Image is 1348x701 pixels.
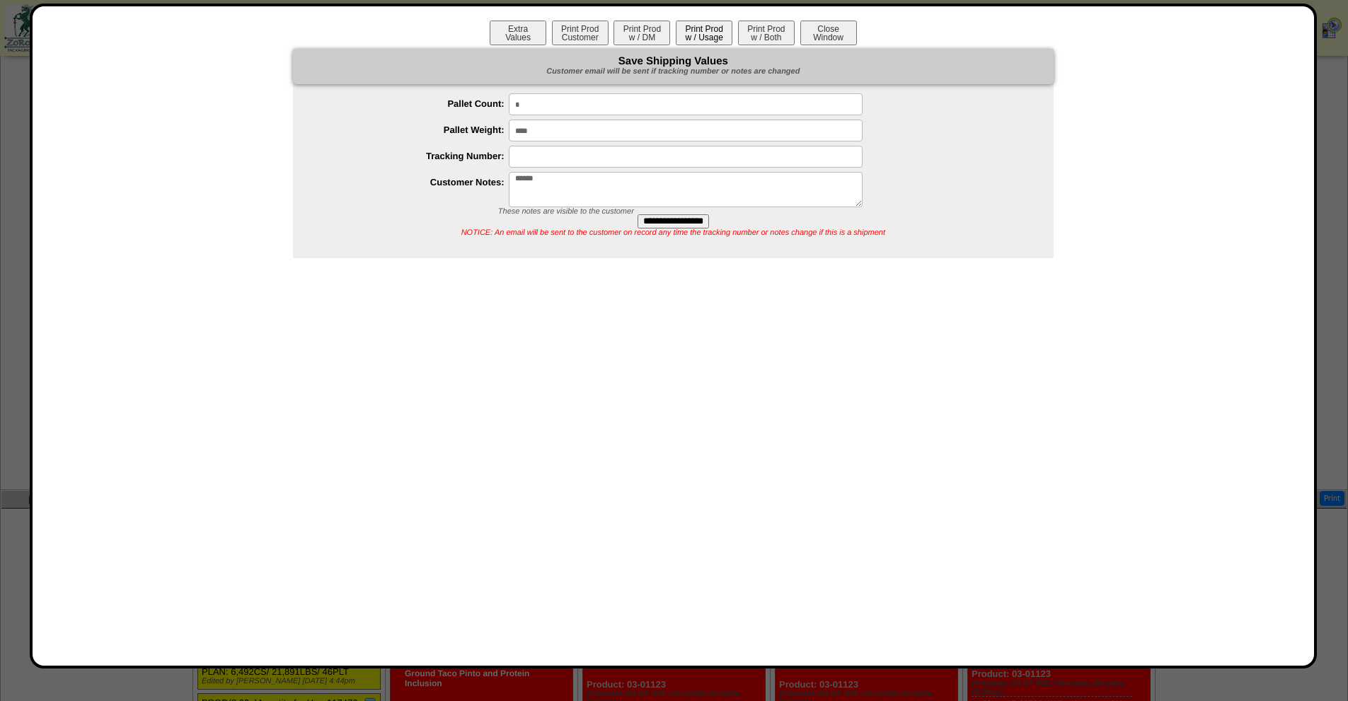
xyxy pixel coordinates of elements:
[613,21,670,45] button: Print Prodw / DM
[321,98,509,109] label: Pallet Count:
[461,228,885,237] span: NOTICE: An email will be sent to the customer on record any time the tracking number or notes cha...
[321,124,509,135] label: Pallet Weight:
[293,49,1054,84] div: Save Shipping Values
[799,32,858,42] a: CloseWindow
[490,21,546,45] button: ExtraValues
[498,207,634,216] span: These notes are visible to the customer
[676,21,732,45] button: Print Prodw / Usage
[321,177,509,187] label: Customer Notes:
[321,151,509,161] label: Tracking Number:
[738,21,795,45] button: Print Prodw / Both
[293,66,1054,77] div: Customer email will be sent if tracking number or notes are changed
[800,21,857,45] button: CloseWindow
[552,21,609,45] button: Print ProdCustomer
